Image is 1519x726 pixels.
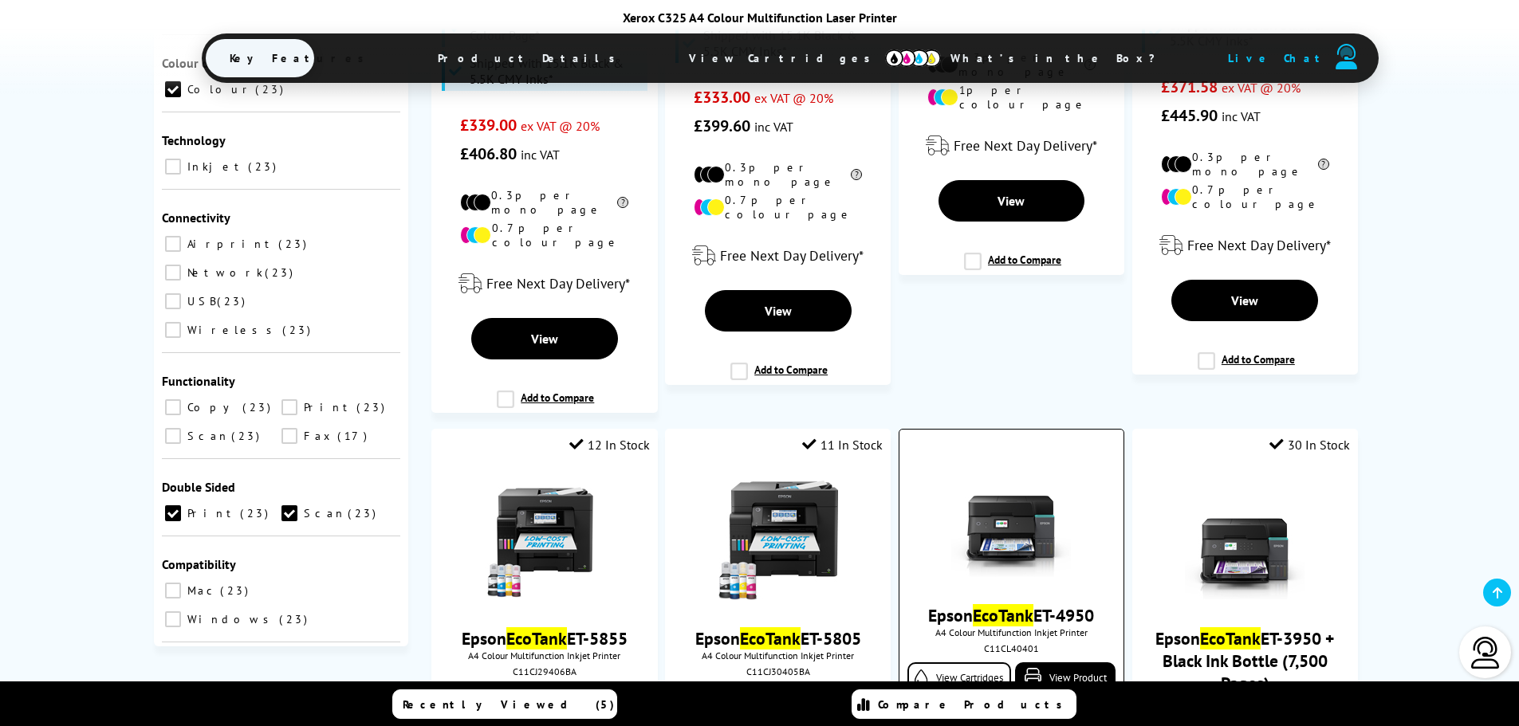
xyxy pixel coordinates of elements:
span: Double Sided [162,479,235,495]
span: View [998,193,1025,209]
span: Mac [183,583,218,598]
span: USB [183,294,215,308]
span: 23 [282,323,314,337]
a: View Product [1015,662,1116,693]
span: 23 [240,506,272,520]
a: View [471,318,618,359]
input: Network 23 [165,265,181,281]
span: 23 [356,400,388,414]
span: Scan [300,506,346,520]
input: Wireless 23 [165,322,181,338]
div: modal_delivery [439,261,649,306]
span: 23 [279,612,311,626]
span: View Cartridges [665,37,909,79]
div: C11CJ29406BA [443,665,645,677]
span: Functionality [162,373,235,389]
span: Product Details [414,39,647,77]
span: Wireless [183,323,281,337]
div: modal_delivery [1140,223,1350,268]
span: Compare Products [878,697,1071,712]
span: Connectivity [162,210,230,226]
mark: EcoTank [740,627,801,649]
span: 23 [242,400,274,414]
span: View [765,303,792,319]
span: inc VAT [521,147,560,163]
input: USB 23 [165,293,181,309]
a: Recently Viewed (5) [392,689,617,719]
span: Inkjet [183,159,246,174]
input: Windows 23 [165,611,181,627]
span: Scan [183,429,230,443]
a: Compare Products [852,689,1076,719]
input: Fax 17 [281,428,297,444]
span: Fax [300,429,336,443]
span: Free Next Day Delivery* [954,136,1097,155]
span: ex VAT @ 20% [521,118,600,134]
li: 0.3p per mono page [694,160,862,189]
img: user-headset-light.svg [1470,637,1501,669]
a: View Cartridges [907,662,1011,694]
div: Xerox C325 A4 Colour Multifunction Laser Printer [202,10,1318,26]
span: 23 [220,583,252,598]
li: 0.7p per colour page [1161,182,1329,211]
a: View [939,180,1085,222]
span: ex VAT @ 20% [754,90,833,106]
mark: EcoTank [1200,627,1261,649]
li: 0.7p per colour page [694,193,862,222]
span: What’s in the Box? [927,39,1194,77]
span: View [1231,292,1258,308]
span: inc VAT [754,119,793,135]
span: Network [183,265,263,280]
span: 23 [278,237,310,251]
input: Print 23 [165,505,181,521]
span: ex VAT @ 20% [1222,80,1301,96]
span: 23 [217,294,249,308]
span: A4 Colour Multifunction Inkjet Printer [907,626,1116,638]
span: A4 Colour Multifunction Inkjet Printer [439,649,649,661]
mark: EcoTank [506,627,567,649]
a: EpsonEcoTankET-5855 [462,627,628,649]
img: epson-et-5850-with-bottles-small.jpg [485,481,604,600]
div: modal_delivery [673,233,883,278]
span: A4 Colour Multifunction Inkjet Printer [673,649,883,661]
span: Print [300,400,355,414]
span: Airprint [183,237,277,251]
a: EpsonEcoTankET-5805 [695,627,861,649]
label: Add to Compare [730,363,828,393]
input: Print 23 [281,399,297,415]
span: 23 [231,429,263,443]
a: EpsonEcoTankET-4950 [928,604,1094,626]
span: Copy [183,400,241,414]
li: 1p per colour page [927,83,1096,112]
a: View [1171,280,1318,321]
div: C11CL40401 [911,642,1112,654]
span: inc VAT [1222,108,1261,124]
li: 0.7p per colour page [460,221,628,249]
span: 23 [248,159,280,174]
span: 23 [265,265,297,280]
a: EpsonEcoTankET-3950 + Black Ink Bottle (7,500 Pages) [1155,627,1334,694]
span: Compatibility [162,556,236,572]
div: 11 In Stock [802,437,883,453]
span: Key Features [206,39,396,77]
li: 0.3p per mono page [1161,150,1329,179]
span: £406.80 [460,143,517,164]
img: cmyk-icon.svg [885,49,941,67]
div: 12 In Stock [569,437,650,453]
span: Technology [162,132,226,148]
span: Free Next Day Delivery* [1187,236,1331,254]
input: Airprint 23 [165,236,181,252]
div: C11CJ30405BA [677,665,879,677]
label: Add to Compare [497,390,594,421]
span: Windows [183,612,277,626]
input: Scan 23 [165,428,181,444]
img: epson-et-3950-front-small.jpg [1185,481,1305,600]
span: £445.90 [1161,105,1218,126]
img: epson-et-5800-with-ink-small.jpg [718,481,838,600]
span: Recently Viewed (5) [403,697,615,712]
span: View [531,331,558,347]
label: Add to Compare [964,253,1061,283]
mark: EcoTank [973,604,1033,626]
span: £399.60 [694,116,750,136]
span: Live Chat [1228,51,1327,65]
